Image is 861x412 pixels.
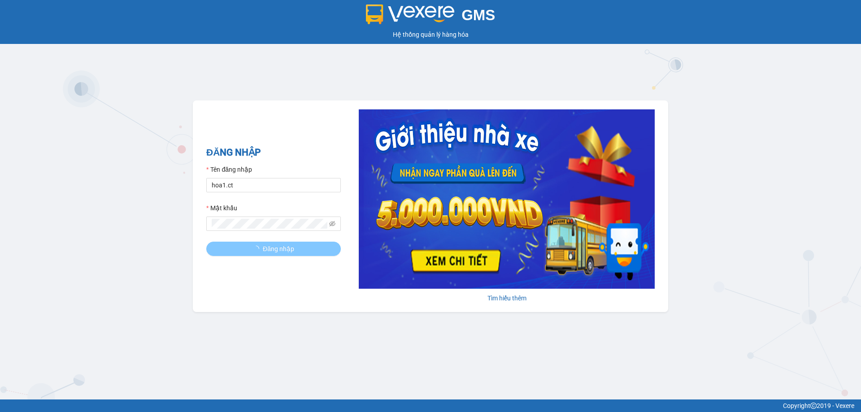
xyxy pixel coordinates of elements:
[2,30,859,39] div: Hệ thống quản lý hàng hóa
[461,7,495,23] span: GMS
[253,246,263,252] span: loading
[263,244,294,254] span: Đăng nhập
[206,203,237,213] label: Mật khẩu
[359,293,655,303] div: Tìm hiểu thêm
[366,4,455,24] img: logo 2
[206,178,341,192] input: Tên đăng nhập
[359,109,655,289] img: banner-0
[206,145,341,160] h2: ĐĂNG NHẬP
[329,221,335,227] span: eye-invisible
[366,13,496,21] a: GMS
[212,219,327,229] input: Mật khẩu
[810,403,817,409] span: copyright
[7,401,854,411] div: Copyright 2019 - Vexere
[206,242,341,256] button: Đăng nhập
[206,165,252,174] label: Tên đăng nhập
